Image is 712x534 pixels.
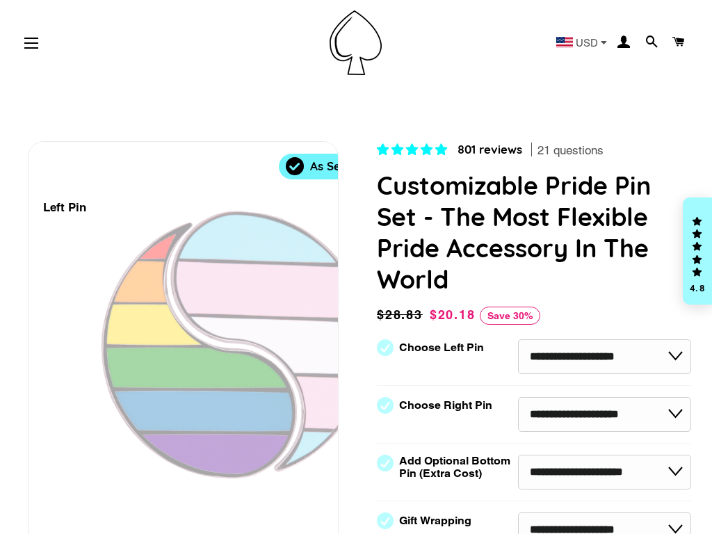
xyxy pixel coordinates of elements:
[399,515,471,527] label: Gift Wrapping
[576,38,598,48] span: USD
[537,143,604,159] span: 21 questions
[399,341,484,354] label: Choose Left Pin
[399,455,516,480] label: Add Optional Bottom Pin (Extra Cost)
[683,197,712,305] div: Click to open Judge.me floating reviews tab
[689,284,706,293] div: 4.8
[377,170,691,295] h1: Customizable Pride Pin Set - The Most Flexible Pride Accessory In The World
[480,307,540,325] span: Save 30%
[399,399,492,412] label: Choose Right Pin
[458,142,522,156] span: 801 reviews
[330,10,382,75] img: Pin-Ace
[430,307,476,322] span: $20.18
[377,305,426,325] span: $28.83
[377,143,451,156] span: 4.83 stars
